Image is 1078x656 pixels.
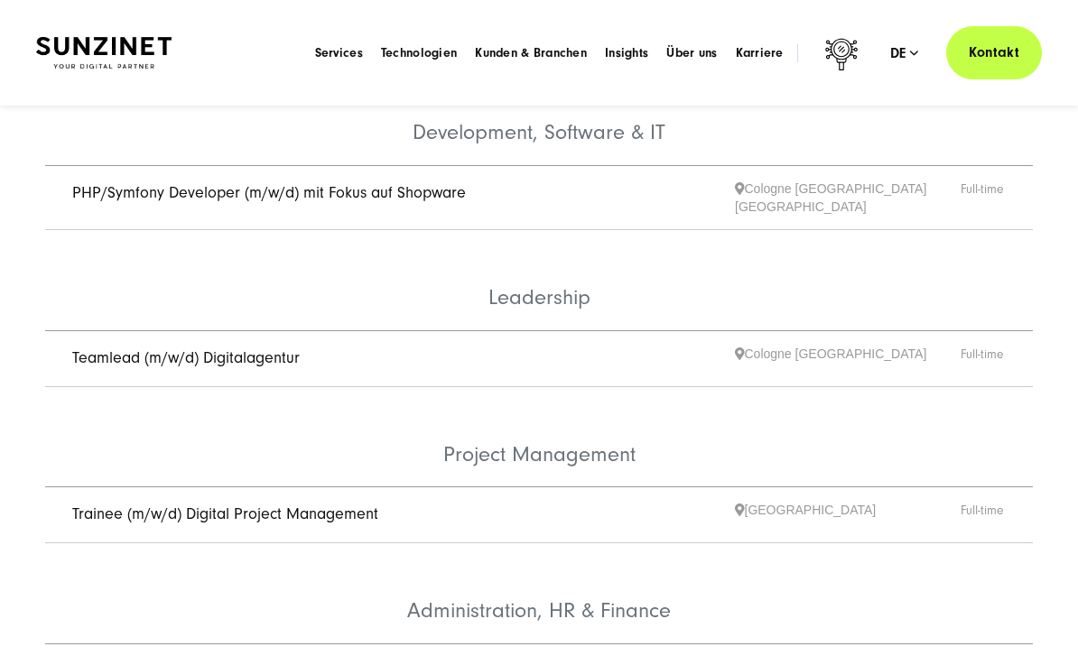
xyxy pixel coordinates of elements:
li: Administration, HR & Finance [45,543,1033,644]
a: PHP/Symfony Developer (m/w/d) mit Fokus auf Shopware [72,183,466,202]
li: Project Management [45,387,1033,488]
div: de [890,44,919,62]
span: Full-time [961,501,1006,529]
a: Teamlead (m/w/d) Digitalagentur [72,348,300,367]
li: Development, Software & IT [45,65,1033,166]
a: Über uns [666,44,717,62]
a: Services [315,44,363,62]
span: Cologne [GEOGRAPHIC_DATA] [735,345,961,373]
a: Kontakt [946,26,1042,79]
img: SUNZINET Full Service Digital Agentur [36,37,172,69]
li: Leadership [45,230,1033,331]
span: Cologne [GEOGRAPHIC_DATA] [GEOGRAPHIC_DATA] [735,180,961,216]
a: Kunden & Branchen [475,44,587,62]
span: [GEOGRAPHIC_DATA] [735,501,961,529]
a: Technologien [381,44,457,62]
span: Full-time [961,345,1006,373]
a: Insights [605,44,648,62]
a: Trainee (m/w/d) Digital Project Management [72,504,378,523]
span: Full-time [961,180,1006,216]
a: Karriere [736,44,784,62]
